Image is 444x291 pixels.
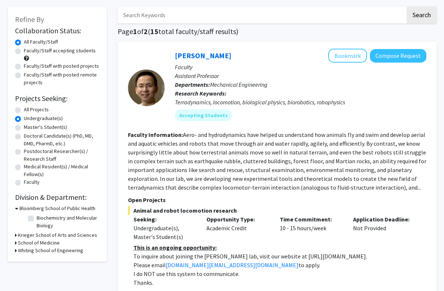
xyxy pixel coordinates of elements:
[18,231,97,239] h3: Krieger School of Arts and Sciences
[210,81,268,88] span: Mechanical Engineering
[175,109,232,121] mat-chip: Accepting Students
[206,215,269,224] p: Opportunity Type:
[175,71,426,80] p: Assistant Professor
[133,278,426,287] p: Thanks.
[24,132,99,148] label: Doctoral Candidate(s) (PhD, MD, DMD, PharmD, etc.)
[118,27,437,36] h1: Page of ( total faculty/staff results)
[407,7,437,23] button: Search
[24,71,99,86] label: Faculty/Staff with posted remote projects
[175,98,426,107] div: Terradynamics, locomotion, biological physics, biorobotics, robophysics
[128,131,183,138] b: Faculty Information:
[24,163,99,178] label: Medical Resident(s) / Medical Fellow(s)
[24,178,40,186] label: Faculty
[175,51,231,60] a: [PERSON_NAME]
[280,215,342,224] p: Time Commitment:
[133,215,196,224] p: Seeking:
[128,195,426,204] p: Open Projects
[15,26,99,35] h2: Collaboration Status:
[348,215,421,241] div: Not Provided
[24,47,96,55] label: Faculty/Staff accepting students
[144,27,148,36] span: 2
[166,261,298,269] a: [DOMAIN_NAME][EMAIL_ADDRESS][DOMAIN_NAME]
[24,62,99,70] label: Faculty/Staff with posted projects
[15,193,99,202] h2: Division & Department:
[353,215,415,224] p: Application Deadline:
[24,38,58,46] label: All Faculty/Staff
[133,244,217,251] u: This is an ongoing opportunity:
[18,239,60,247] h3: School of Medicine
[201,215,274,241] div: Academic Credit
[128,131,426,191] fg-read-more: Aero- and hydrodynamics have helped us understand how animals fly and swim and develop aerial and...
[15,15,44,24] span: Refine By
[133,27,137,36] span: 1
[175,63,426,71] p: Faculty
[370,49,426,63] button: Compose Request to Chen Li
[150,27,158,36] span: 15
[18,247,83,254] h3: Whiting School of Engineering
[133,269,426,278] p: I do NOT use this system to communicate.
[118,7,406,23] input: Search Keywords
[328,49,367,63] button: Add Chen Li to Bookmarks
[24,115,63,122] label: Undergraduate(s)
[37,214,98,230] label: Biochemistry and Molecular Biology
[175,90,227,97] b: Research Keywords:
[175,81,210,88] b: Departments:
[15,94,99,103] h2: Projects Seeking:
[128,206,426,215] span: Animal and robot locomotion research
[133,252,426,261] p: To inquire about joining the [PERSON_NAME] lab, visit our website at [URL][DOMAIN_NAME].
[24,148,99,163] label: Postdoctoral Researcher(s) / Research Staff
[24,106,49,113] label: All Projects
[133,224,196,241] div: Undergraduate(s), Master's Student(s)
[19,205,95,212] h3: Bloomberg School of Public Health
[274,215,348,241] div: 10 - 15 hours/week
[133,261,426,269] p: Please email to apply.
[5,258,31,286] iframe: Chat
[24,123,67,131] label: Master's Student(s)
